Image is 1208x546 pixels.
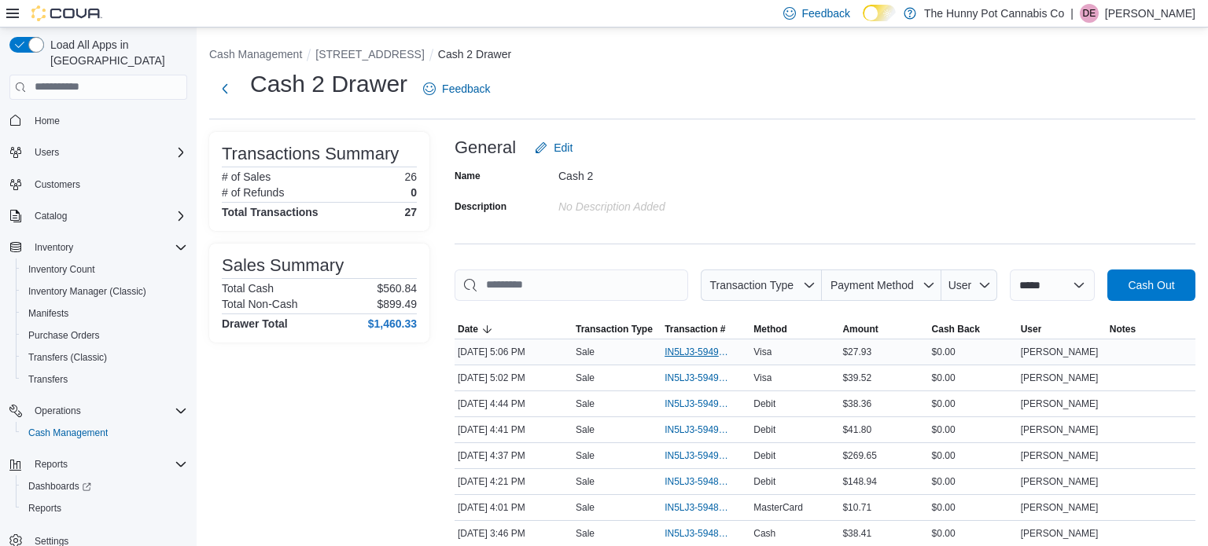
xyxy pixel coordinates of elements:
[558,163,769,182] div: Cash 2
[753,398,775,410] span: Debit
[573,320,661,339] button: Transaction Type
[22,304,187,323] span: Manifests
[16,475,193,497] a: Dashboards
[22,477,98,496] a: Dashboards
[28,307,68,320] span: Manifests
[924,4,1064,23] p: The Hunny Pot Cannabis Co
[209,73,241,104] button: Next
[28,207,73,225] button: Catalog
[28,502,61,515] span: Reports
[665,398,731,410] span: IN5LJ3-5949069
[35,241,73,254] span: Inventory
[250,68,407,100] h1: Cash 2 Drawer
[16,422,193,444] button: Cash Management
[576,398,595,410] p: Sale
[31,5,102,21] img: Cova
[3,141,193,163] button: Users
[35,115,60,127] span: Home
[22,348,113,367] a: Transfers (Classic)
[455,269,688,301] input: This is a search bar. As you type, the results lower in the page will automatically filter.
[455,138,516,157] h3: General
[377,282,417,295] p: $560.84
[665,346,731,358] span: IN5LJ3-5949264
[22,282,187,301] span: Inventory Manager (Classic)
[750,320,839,339] button: Method
[16,346,193,368] button: Transfers (Classic)
[22,423,187,442] span: Cash Management
[802,5,850,21] span: Feedback
[222,317,288,330] h4: Drawer Total
[455,200,506,213] label: Description
[665,368,747,387] button: IN5LJ3-5949234
[28,351,107,364] span: Transfers (Classic)
[576,449,595,462] p: Sale
[1107,269,1195,301] button: Cash Out
[1021,501,1099,514] span: [PERSON_NAME]
[16,258,193,280] button: Inventory Count
[3,205,193,227] button: Catalog
[28,480,91,493] span: Dashboards
[929,524,1018,543] div: $0.00
[753,372,772,384] span: Visa
[368,317,417,330] h4: $1,460.33
[22,499,187,518] span: Reports
[28,373,68,386] span: Transfers
[28,111,187,130] span: Home
[842,323,878,335] span: Amount
[3,236,193,258] button: Inventory
[941,269,997,301] button: User
[22,282,153,301] a: Inventory Manager (Classic)
[576,475,595,488] p: Sale
[665,446,747,465] button: IN5LJ3-5949003
[665,323,725,335] span: Transaction #
[665,343,747,361] button: IN5LJ3-5949264
[558,194,769,213] div: No Description added
[28,238,79,257] button: Inventory
[28,174,187,194] span: Customers
[222,186,284,199] h6: # of Refunds
[576,372,595,384] p: Sale
[1021,372,1099,384] span: [PERSON_NAME]
[442,81,490,97] span: Feedback
[665,475,731,488] span: IN5LJ3-5948872
[1128,277,1174,293] span: Cash Out
[28,238,187,257] span: Inventory
[701,269,822,301] button: Transaction Type
[16,497,193,519] button: Reports
[411,186,417,199] p: 0
[417,73,496,104] a: Feedback
[1080,4,1099,23] div: Darrel Engleby
[1021,423,1099,436] span: [PERSON_NAME]
[948,279,972,291] span: User
[753,323,787,335] span: Method
[404,170,417,183] p: 26
[842,423,871,436] span: $41.80
[28,455,74,474] button: Reports
[929,498,1018,517] div: $0.00
[22,499,68,518] a: Reports
[842,372,871,384] span: $39.52
[222,170,271,183] h6: # of Sales
[22,260,187,279] span: Inventory Count
[209,48,302,60] button: Cash Management
[22,260,101,279] a: Inventory Count
[35,405,81,417] span: Operations
[830,279,914,291] span: Payment Method
[1021,398,1099,410] span: [PERSON_NAME]
[3,400,193,422] button: Operations
[22,423,114,442] a: Cash Management
[22,477,187,496] span: Dashboards
[665,423,731,436] span: IN5LJ3-5949027
[665,372,731,384] span: IN5LJ3-5949234
[665,472,747,491] button: IN5LJ3-5948872
[28,175,87,194] a: Customers
[28,455,187,474] span: Reports
[1021,323,1042,335] span: User
[35,210,67,222] span: Catalog
[1021,475,1099,488] span: [PERSON_NAME]
[1110,323,1136,335] span: Notes
[842,346,871,358] span: $27.93
[753,527,775,540] span: Cash
[842,449,876,462] span: $269.65
[22,326,187,345] span: Purchase Orders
